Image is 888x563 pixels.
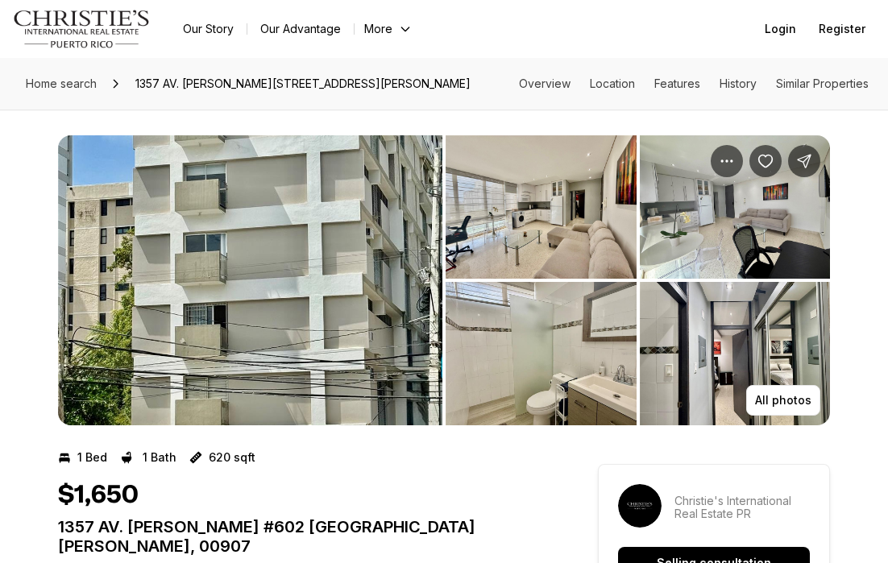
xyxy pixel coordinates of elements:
span: Home search [26,77,97,90]
button: More [355,18,422,40]
a: Skip to: Location [590,77,635,90]
h1: $1,650 [58,480,139,511]
button: All photos [746,385,820,416]
button: Share Property: 1357 AV. WILSON #602 [788,145,820,177]
a: Our Advantage [247,18,354,40]
p: 1357 AV. [PERSON_NAME] #602 [GEOGRAPHIC_DATA][PERSON_NAME], 00907 [58,517,540,556]
a: Our Story [170,18,247,40]
button: Property options [711,145,743,177]
span: Login [765,23,796,35]
a: Skip to: Overview [519,77,571,90]
a: Skip to: Features [654,77,700,90]
div: Listing Photos [58,135,830,425]
p: 1 Bath [143,451,176,464]
li: 2 of 4 [446,135,830,425]
button: View image gallery [58,135,442,425]
span: Register [819,23,865,35]
button: View image gallery [640,135,831,279]
button: View image gallery [446,135,637,279]
nav: Page section menu [519,77,869,90]
button: View image gallery [446,282,637,425]
p: All photos [755,394,811,407]
a: Skip to: History [720,77,757,90]
a: Home search [19,71,103,97]
button: Login [755,13,806,45]
p: 1 Bed [77,451,107,464]
button: View image gallery [640,282,831,425]
img: logo [13,10,151,48]
li: 1 of 4 [58,135,442,425]
button: Save Property: 1357 AV. WILSON #602 [749,145,782,177]
span: 1357 AV. [PERSON_NAME][STREET_ADDRESS][PERSON_NAME] [129,71,477,97]
a: Skip to: Similar Properties [776,77,869,90]
button: Register [809,13,875,45]
p: 620 sqft [209,451,255,464]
